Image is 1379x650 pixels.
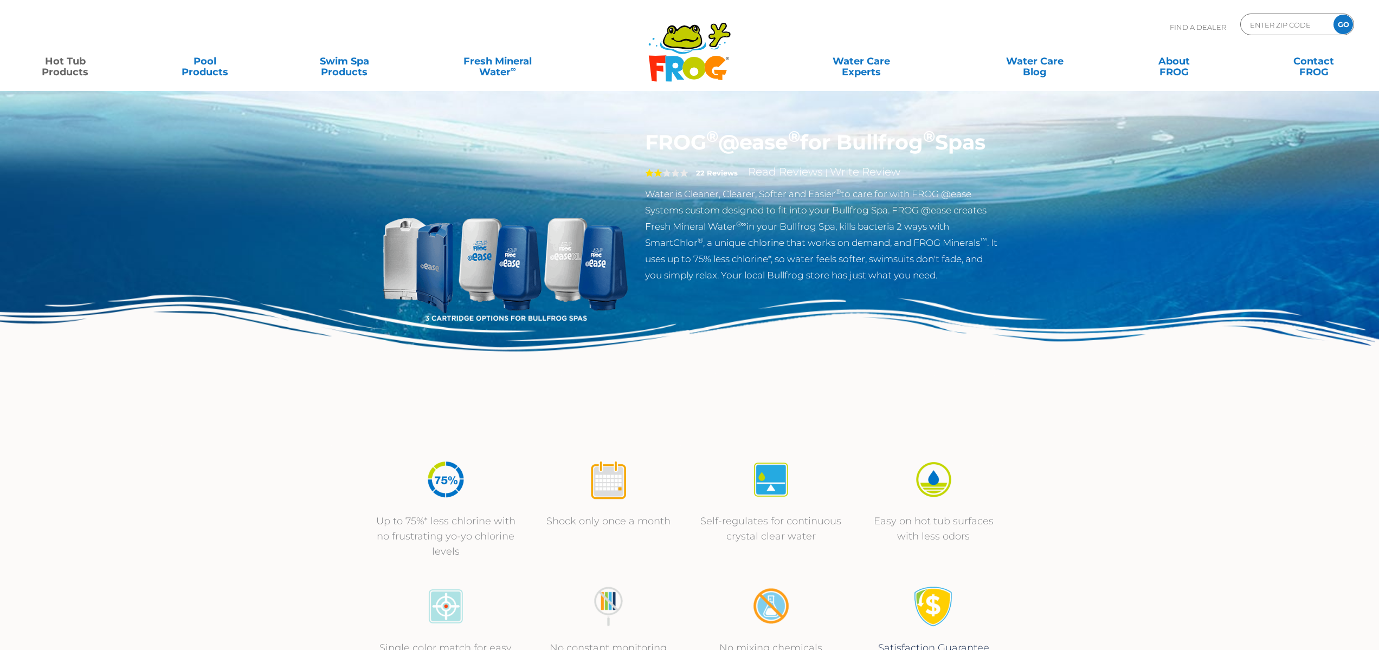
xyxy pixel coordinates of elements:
[381,130,629,378] img: bullfrog-product-hero.png
[696,168,738,177] strong: 22 Reviews
[290,50,398,72] a: Swim SpaProducts
[1333,15,1353,34] input: GO
[830,165,900,178] a: Write Review
[538,513,679,529] p: Shock only once a month
[736,220,746,228] sup: ®∞
[913,459,954,500] img: icon-atease-easy-on
[1120,50,1228,72] a: AboutFROG
[825,167,828,178] span: |
[426,459,466,500] img: icon-atease-75percent-less
[700,513,841,544] p: Self-regulates for continuous crystal clear water
[430,50,565,72] a: Fresh MineralWater∞
[773,50,950,72] a: Water CareExperts
[11,50,119,72] a: Hot TubProducts
[1249,17,1322,32] input: Zip Code Form
[980,236,987,244] sup: ™
[588,586,629,627] img: no-constant-monitoring1
[863,513,1004,544] p: Easy on hot tub surfaces with less odors
[588,459,629,500] img: icon-atease-shock-once
[706,127,718,146] sup: ®
[645,186,999,283] p: Water is Cleaner, Clearer, Softer and Easier to care for with FROG @ease Systems custom designed ...
[1260,50,1368,72] a: ContactFROG
[151,50,259,72] a: PoolProducts
[751,459,791,500] img: icon-atease-self-regulates
[913,586,954,627] img: Satisfaction Guarantee Icon
[788,127,800,146] sup: ®
[426,586,466,627] img: icon-atease-color-match
[751,586,791,627] img: no-mixing1
[923,127,935,146] sup: ®
[981,50,1089,72] a: Water CareBlog
[645,130,999,155] h1: FROG @ease for Bullfrog Spas
[698,236,703,244] sup: ®
[375,513,516,559] p: Up to 75%* less chlorine with no frustrating yo-yo chlorine levels
[748,165,823,178] a: Read Reviews
[511,64,516,73] sup: ∞
[1170,14,1226,41] p: Find A Dealer
[645,168,662,177] span: 2
[835,187,841,196] sup: ®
